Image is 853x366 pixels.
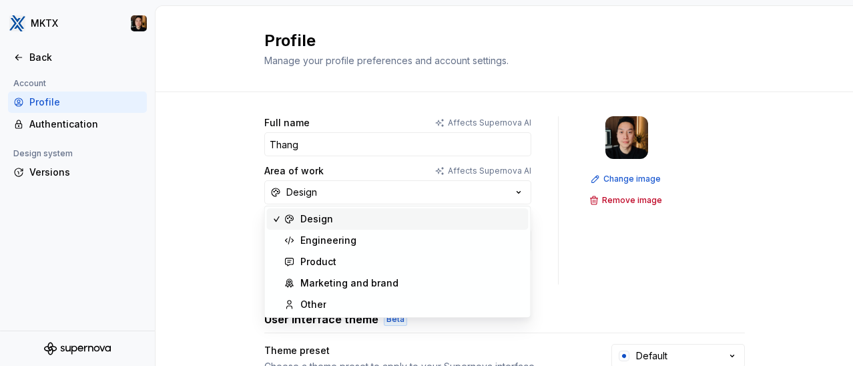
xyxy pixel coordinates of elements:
div: Account [8,75,51,91]
img: 6599c211-2218-4379-aa47-474b768e6477.png [9,15,25,31]
span: Remove image [602,195,662,206]
div: MKTX [31,17,58,30]
div: Beta [384,313,407,326]
p: Affects Supernova AI [448,118,531,128]
img: Thang [131,15,147,31]
h2: Profile [264,30,509,51]
div: Default [636,349,667,363]
a: Profile [8,91,147,113]
div: Design [286,186,317,199]
h3: User interface theme [264,311,378,327]
div: Product [300,255,336,268]
div: Design system [8,146,78,162]
span: Change image [603,174,661,184]
div: Other [300,298,326,311]
div: Authentication [29,118,141,131]
div: Marketing and brand [300,277,398,290]
img: Thang [605,116,648,159]
button: Remove image [585,191,668,210]
a: Authentication [8,114,147,135]
div: Profile [29,96,141,109]
a: Versions [8,162,147,183]
p: Affects Supernova AI [448,166,531,176]
button: Change image [587,170,667,188]
label: Area of work [264,164,324,178]
button: MKTXThang [3,9,152,38]
div: Design [300,212,333,226]
a: Back [8,47,147,68]
svg: Supernova Logo [44,342,111,355]
div: Engineering [300,234,356,247]
div: Back [29,51,141,64]
span: Manage your profile preferences and account settings. [264,55,509,66]
div: Theme preset [264,344,330,357]
label: Full name [264,116,310,130]
div: Versions [29,166,141,179]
